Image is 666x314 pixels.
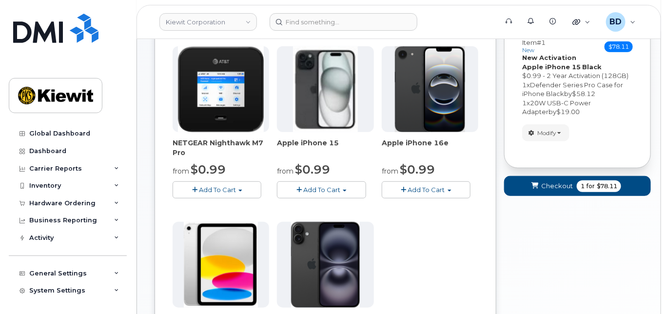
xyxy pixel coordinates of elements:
div: $0.99 - 2 Year Activation (128GB) [522,71,633,80]
small: from [173,167,189,176]
span: BD [609,16,622,28]
span: #1 [537,39,546,46]
span: Defender Series Pro Case for iPhone Black [522,81,623,98]
span: $0.99 [400,162,435,177]
span: 1 [581,182,585,191]
small: from [382,167,398,176]
span: Modify [537,129,556,137]
span: 1 [522,81,527,89]
div: x by [522,80,633,98]
img: nighthawk_m7_pro.png [178,46,264,132]
div: Quicklinks [566,12,597,32]
div: Apple iPhone 15 [277,138,373,157]
a: Kiewit Corporation [159,13,257,31]
span: Add To Cart [199,186,236,194]
img: iphone_16_plus.png [291,222,360,308]
button: Add To Cart [382,181,470,198]
img: iPad_A16.PNG [184,222,258,308]
span: 1 [522,99,527,107]
iframe: Messenger Launcher [624,272,659,307]
img: iphone15.jpg [293,46,358,132]
span: $0.99 [191,162,226,177]
span: $78.11 [605,41,633,52]
span: Add To Cart [408,186,445,194]
span: Add To Cart [303,186,340,194]
strong: Apple iPhone 15 [522,63,581,71]
button: Add To Cart [173,181,261,198]
div: NETGEAR Nighthawk M7 Pro [173,138,269,157]
div: Apple iPhone 16e [382,138,478,157]
small: new [522,47,534,54]
span: for [585,182,597,191]
span: $78.11 [597,182,617,191]
span: $19.00 [556,108,580,116]
strong: Black [582,63,602,71]
button: Modify [522,124,569,141]
span: $58.12 [572,90,595,98]
button: Checkout 1 for $78.11 [504,176,651,196]
input: Find something... [270,13,417,31]
h3: Item [522,39,546,53]
div: Barbara Dye [599,12,643,32]
div: x by [522,98,633,117]
span: $0.99 [295,162,330,177]
button: Add To Cart [277,181,366,198]
img: iphone16e.png [395,46,465,132]
span: 20W USB-C Power Adapter [522,99,591,116]
small: from [277,167,294,176]
strong: New Activation [522,54,576,61]
span: Checkout [541,181,573,191]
